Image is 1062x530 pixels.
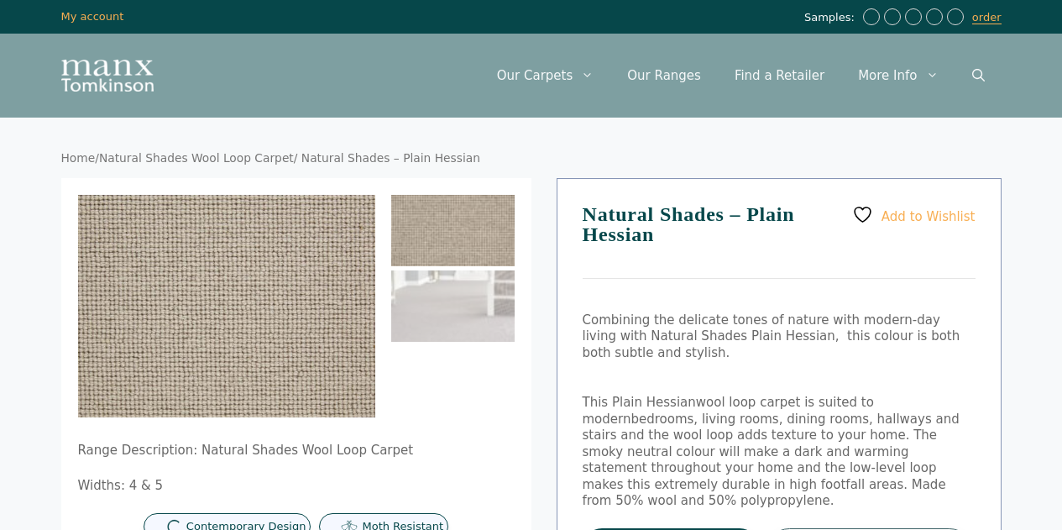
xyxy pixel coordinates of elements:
span: Add to Wishlist [882,208,976,223]
span: bedrooms, living rooms, dining rooms, hallways and stairs and the wool loop adds texture to your ... [583,412,960,509]
img: Manx Tomkinson [61,60,154,92]
a: Add to Wishlist [852,204,975,225]
a: My account [61,10,124,23]
a: Home [61,151,96,165]
a: Natural Shades Wool Loop Carpet [99,151,294,165]
span: Samples: [804,11,859,25]
a: More Info [841,50,955,101]
img: Natural Shades - Plain Hessian - Image 2 [391,270,515,342]
span: Combining the delicate tones of nature with modern-day living with Natural Shades Plain Hessian, ... [583,312,960,360]
p: Range Description: Natural Shades Wool Loop Carpet [78,443,515,459]
a: Find a Retailer [718,50,841,101]
a: Open Search Bar [955,50,1002,101]
span: This Plain Hessianwool loop carpet is suited to modern [583,395,874,427]
nav: Breadcrumb [61,151,1002,166]
a: order [972,11,1002,24]
nav: Primary [480,50,1002,101]
h1: Natural Shades – Plain Hessian [583,204,976,279]
a: Our Ranges [610,50,718,101]
img: natural beige colour is rustic [391,195,515,266]
p: Widths: 4 & 5 [78,478,515,495]
a: Our Carpets [480,50,611,101]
